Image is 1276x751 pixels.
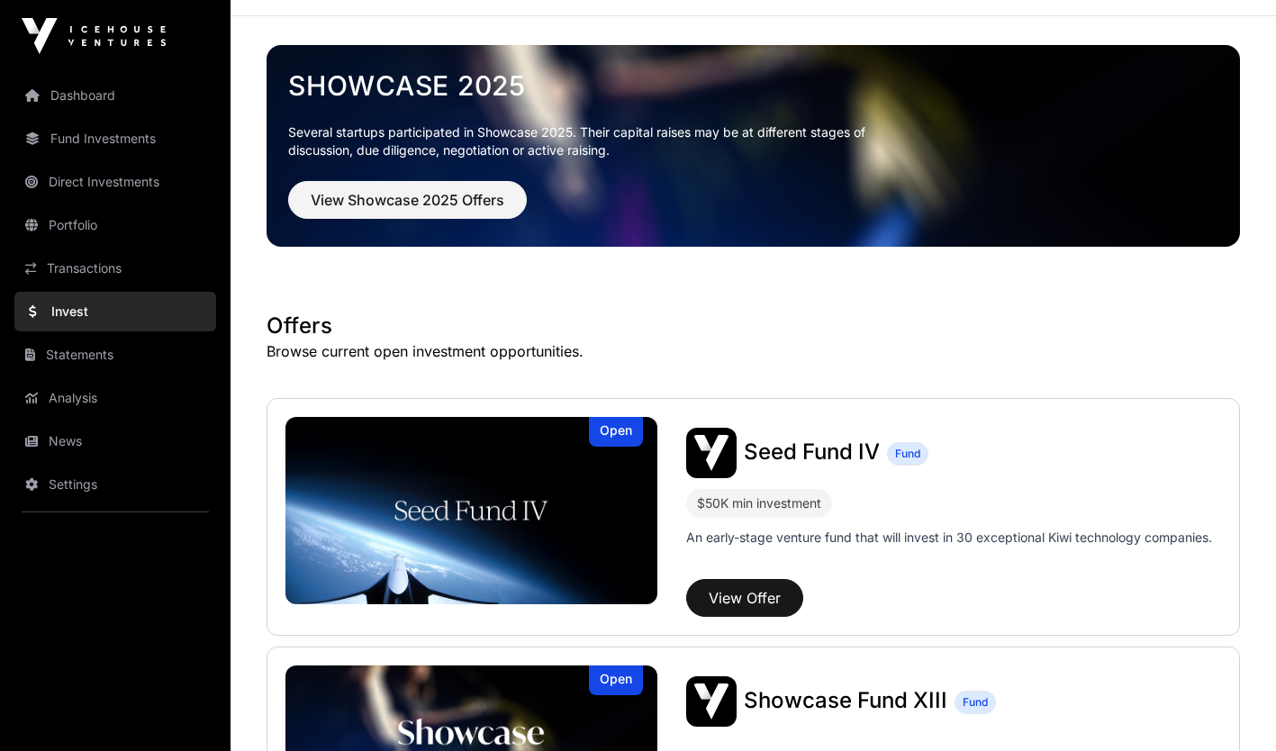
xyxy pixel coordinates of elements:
[14,465,216,504] a: Settings
[267,45,1240,247] img: Showcase 2025
[288,69,1218,102] a: Showcase 2025
[288,199,527,217] a: View Showcase 2025 Offers
[686,579,803,617] button: View Offer
[963,695,988,710] span: Fund
[14,249,216,288] a: Transactions
[686,428,737,478] img: Seed Fund IV
[288,181,527,219] button: View Showcase 2025 Offers
[14,76,216,115] a: Dashboard
[22,18,166,54] img: Icehouse Ventures Logo
[697,493,821,514] div: $50K min investment
[1186,665,1276,751] iframe: Chat Widget
[895,447,920,461] span: Fund
[14,119,216,158] a: Fund Investments
[744,439,880,465] span: Seed Fund IV
[14,335,216,375] a: Statements
[267,340,1240,362] p: Browse current open investment opportunities.
[589,417,643,447] div: Open
[589,665,643,695] div: Open
[686,529,1212,547] p: An early-stage venture fund that will invest in 30 exceptional Kiwi technology companies.
[267,312,1240,340] h1: Offers
[285,417,657,604] img: Seed Fund IV
[14,378,216,418] a: Analysis
[14,292,216,331] a: Invest
[285,417,657,604] a: Seed Fund IVOpen
[311,189,504,211] span: View Showcase 2025 Offers
[14,421,216,461] a: News
[14,162,216,202] a: Direct Investments
[14,205,216,245] a: Portfolio
[744,687,947,713] span: Showcase Fund XIII
[686,676,737,727] img: Showcase Fund XIII
[288,123,893,159] p: Several startups participated in Showcase 2025. Their capital raises may be at different stages o...
[686,489,832,518] div: $50K min investment
[744,441,880,465] a: Seed Fund IV
[744,690,947,713] a: Showcase Fund XIII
